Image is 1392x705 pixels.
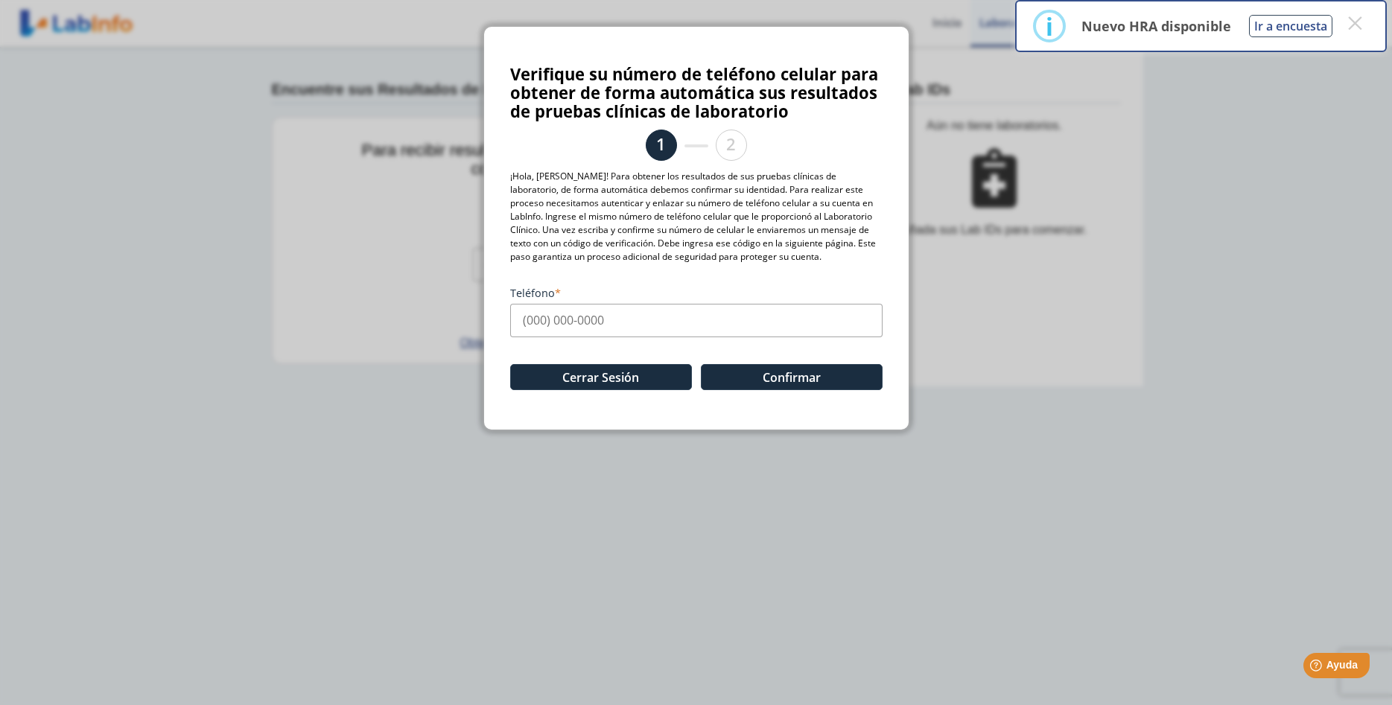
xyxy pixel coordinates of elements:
button: Cerrar Sesión [510,364,692,390]
label: Teléfono [510,286,883,300]
iframe: Help widget launcher [1259,647,1376,689]
p: Nuevo HRA disponible [1081,17,1231,35]
li: 1 [646,130,677,161]
button: Ir a encuesta [1249,15,1332,37]
li: 2 [716,130,747,161]
input: (000) 000-0000 [510,304,883,337]
p: ¡Hola, [PERSON_NAME]! Para obtener los resultados de sus pruebas clínicas de laboratorio, de form... [510,170,883,264]
button: Confirmar [701,364,883,390]
div: i [1046,13,1053,39]
h3: Verifique su número de teléfono celular para obtener de forma automática sus resultados de prueba... [510,65,883,121]
button: Close this dialog [1341,10,1368,36]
